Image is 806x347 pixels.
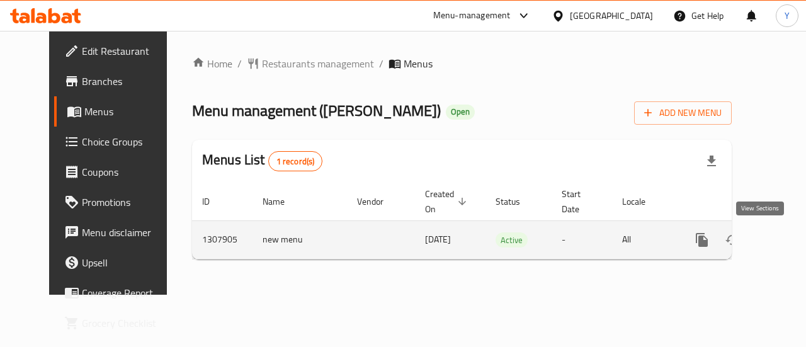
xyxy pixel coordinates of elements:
h2: Menus List [202,151,322,171]
span: ID [202,194,226,209]
span: Locale [622,194,662,209]
a: Menus [54,96,184,127]
span: Start Date [562,186,597,217]
a: Promotions [54,187,184,217]
span: Grocery Checklist [82,316,174,331]
span: Open [446,106,475,117]
nav: breadcrumb [192,56,732,71]
td: All [612,220,677,259]
div: Export file [696,146,727,176]
a: Upsell [54,247,184,278]
div: Open [446,105,475,120]
span: Name [263,194,301,209]
a: Home [192,56,232,71]
span: Menu disclaimer [82,225,174,240]
td: 1307905 [192,220,253,259]
span: [DATE] [425,231,451,247]
span: Created On [425,186,470,217]
span: Coupons [82,164,174,179]
span: Y [785,9,790,23]
span: Promotions [82,195,174,210]
span: Menu management ( [PERSON_NAME] ) [192,96,441,125]
a: Choice Groups [54,127,184,157]
a: Menu disclaimer [54,217,184,247]
a: Restaurants management [247,56,374,71]
span: Branches [82,74,174,89]
button: more [687,225,717,255]
button: Add New Menu [634,101,732,125]
span: Menus [404,56,433,71]
span: Vendor [357,194,400,209]
a: Coupons [54,157,184,187]
a: Coverage Report [54,278,184,308]
div: Active [496,232,528,247]
li: / [237,56,242,71]
span: Choice Groups [82,134,174,149]
li: / [379,56,383,71]
td: new menu [253,220,347,259]
div: Total records count [268,151,323,171]
span: Active [496,233,528,247]
span: 1 record(s) [269,156,322,168]
span: Coverage Report [82,285,174,300]
td: - [552,220,612,259]
span: Restaurants management [262,56,374,71]
a: Grocery Checklist [54,308,184,338]
div: Menu-management [433,8,511,23]
span: Status [496,194,536,209]
a: Edit Restaurant [54,36,184,66]
span: Add New Menu [644,105,722,121]
span: Upsell [82,255,174,270]
a: Branches [54,66,184,96]
div: [GEOGRAPHIC_DATA] [570,9,653,23]
span: Menus [84,104,174,119]
button: Change Status [717,225,747,255]
span: Edit Restaurant [82,43,174,59]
